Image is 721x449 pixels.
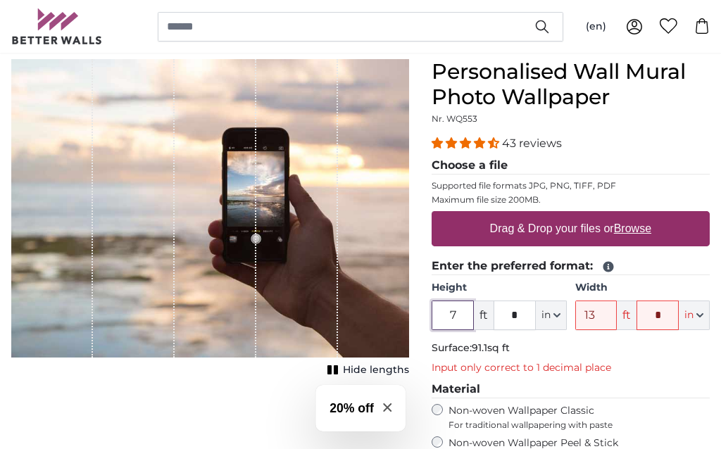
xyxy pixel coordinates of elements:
legend: Enter the preferred format: [432,258,710,275]
label: Drag & Drop your files or [484,215,657,243]
span: 43 reviews [502,137,562,150]
label: Non-woven Wallpaper Classic [449,404,710,431]
span: Nr. WQ553 [432,113,477,124]
span: in [541,308,551,322]
button: in [679,301,710,330]
u: Browse [614,222,651,234]
span: For traditional wallpapering with paste [449,419,710,431]
p: Input only correct to 1 decimal place [432,361,710,375]
img: Betterwalls [11,8,103,44]
p: Surface: [432,341,710,355]
button: in [536,301,567,330]
p: Maximum file size 200MB. [432,194,710,205]
button: Hide lengths [323,360,409,380]
h1: Personalised Wall Mural Photo Wallpaper [432,59,710,110]
legend: Material [432,381,710,398]
span: 4.40 stars [432,137,502,150]
span: ft [617,301,637,330]
label: Width [575,281,710,295]
label: Height [432,281,566,295]
span: ft [474,301,494,330]
span: Hide lengths [343,363,409,377]
p: Supported file formats JPG, PNG, TIFF, PDF [432,180,710,191]
div: 1 of 1 [11,59,409,380]
span: in [684,308,694,322]
legend: Choose a file [432,157,710,175]
span: 91.1sq ft [472,341,510,354]
button: (en) [575,14,617,39]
